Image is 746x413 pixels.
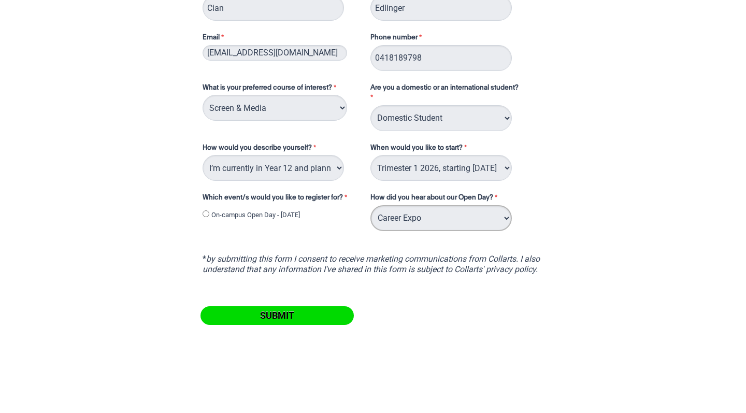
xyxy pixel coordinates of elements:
[203,45,347,61] input: Email
[370,155,512,181] select: When would you like to start?
[200,306,354,325] input: Submit
[370,205,512,231] select: How did you hear about our Open Day?
[203,254,540,274] i: by submitting this form I consent to receive marketing communications from Collarts. I also under...
[370,45,512,71] input: Phone number
[203,95,347,121] select: What is your preferred course of interest?
[203,33,360,45] label: Email
[370,143,535,155] label: When would you like to start?
[370,193,500,205] label: How did you hear about our Open Day?
[203,193,360,205] label: Which event/s would you like to register for?
[370,33,424,45] label: Phone number
[370,105,512,131] select: Are you a domestic or an international student?
[203,83,360,95] label: What is your preferred course of interest?
[203,155,344,181] select: How would you describe yourself?
[211,210,300,220] label: On-campus Open Day - [DATE]
[203,143,360,155] label: How would you describe yourself?
[370,84,519,91] span: Are you a domestic or an international student?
